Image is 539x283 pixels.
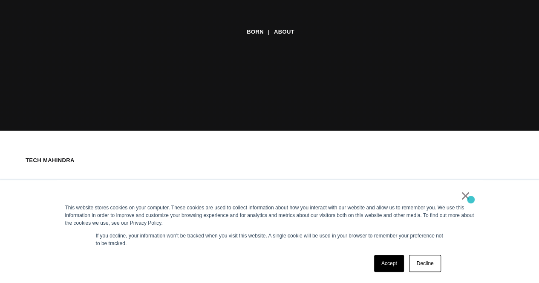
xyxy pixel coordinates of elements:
[461,192,471,200] a: ×
[65,204,474,227] div: This website stores cookies on your computer. These cookies are used to collect information about...
[374,255,404,272] a: Accept
[274,26,294,38] a: About
[247,26,264,38] a: BORN
[409,255,441,272] a: Decline
[26,156,75,165] div: Tech Mahindra
[96,232,444,247] p: If you decline, your information won’t be tracked when you visit this website. A single cookie wi...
